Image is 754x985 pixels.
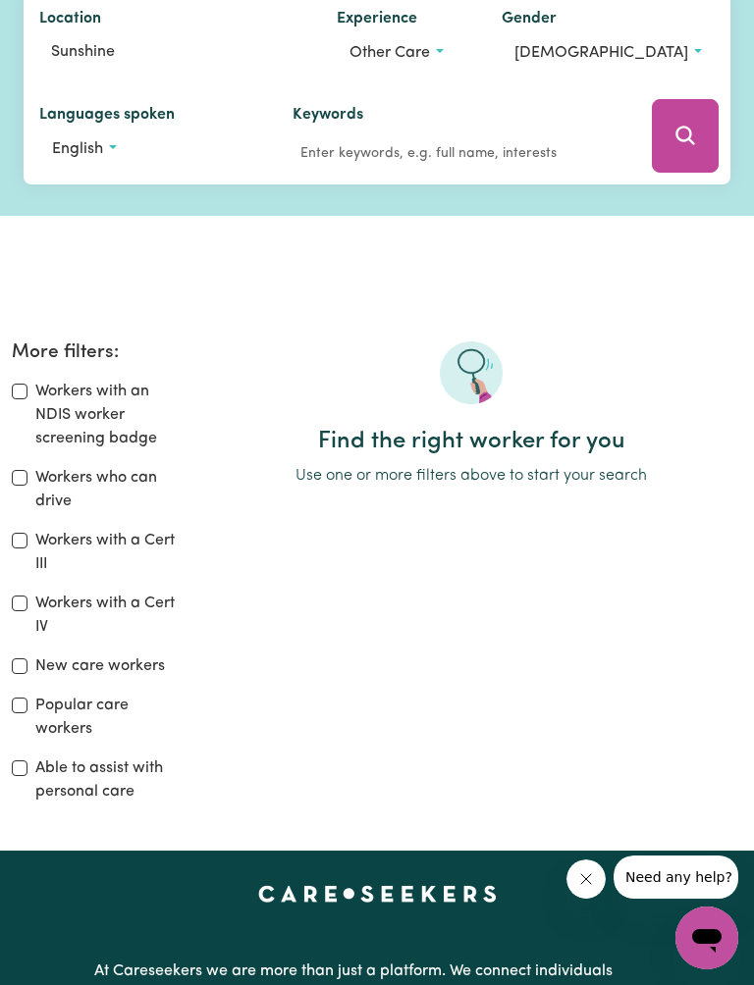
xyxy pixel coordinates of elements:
[12,341,177,364] h2: More filters:
[350,45,430,61] span: Other care
[675,907,738,969] iframe: Button to launch messaging window
[39,34,305,70] input: Enter a suburb
[39,7,101,34] label: Location
[52,141,103,157] span: English
[35,592,177,639] label: Workers with a Cert IV
[293,138,625,169] input: Enter keywords, e.g. full name, interests
[337,7,417,34] label: Experience
[502,34,715,72] button: Worker gender preference
[35,466,177,513] label: Workers who can drive
[614,855,738,899] iframe: Message from company
[35,694,177,741] label: Popular care workers
[35,380,177,450] label: Workers with an NDIS worker screening badge
[652,99,719,173] button: Search
[258,886,497,902] a: Careseekers home page
[514,45,688,61] span: [DEMOGRAPHIC_DATA]
[502,7,557,34] label: Gender
[566,859,606,899] iframe: Close message
[35,756,177,804] label: Able to assist with personal care
[35,654,165,678] label: New care workers
[35,529,177,576] label: Workers with a Cert III
[337,34,470,72] button: Worker experience options
[39,103,175,130] label: Languages spoken
[200,464,742,488] p: Use one or more filters above to start your search
[39,130,261,168] button: Worker language preferences
[200,428,742,456] h2: Find the right worker for you
[293,103,363,130] label: Keywords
